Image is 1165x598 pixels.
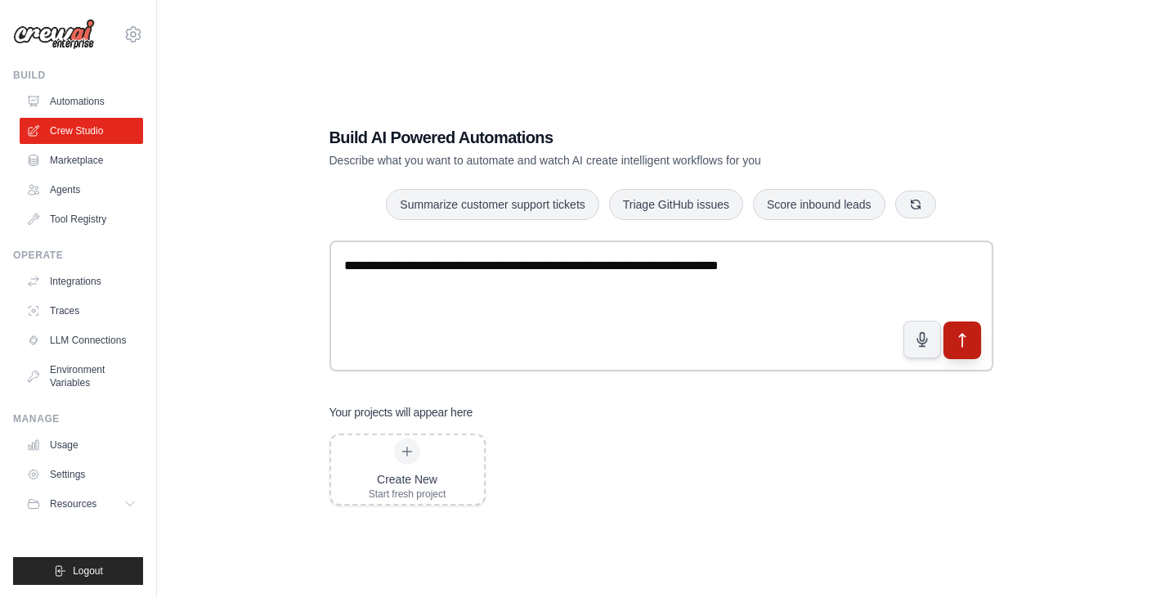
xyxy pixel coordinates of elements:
[329,126,879,149] h1: Build AI Powered Automations
[903,321,941,358] button: Click to speak your automation idea
[20,327,143,353] a: LLM Connections
[13,557,143,585] button: Logout
[329,152,879,169] p: Describe what you want to automate and watch AI create intelligent workflows for you
[50,497,96,510] span: Resources
[73,564,103,578] span: Logout
[20,206,143,232] a: Tool Registry
[20,491,143,517] button: Resources
[369,488,446,501] div: Start fresh project
[895,191,936,218] button: Get new suggestions
[20,268,143,295] a: Integrations
[20,432,143,458] a: Usage
[13,412,143,425] div: Manage
[20,357,143,396] a: Environment Variables
[13,19,95,50] img: Logo
[753,189,885,220] button: Score inbound leads
[13,249,143,262] div: Operate
[386,189,598,220] button: Summarize customer support tickets
[1083,519,1165,598] iframe: Chat Widget
[20,147,143,173] a: Marketplace
[1083,519,1165,598] div: 聊天小组件
[20,177,143,203] a: Agents
[20,461,143,488] a: Settings
[20,118,143,144] a: Crew Studio
[369,471,446,488] div: Create New
[20,88,143,115] a: Automations
[609,189,743,220] button: Triage GitHub issues
[20,298,143,324] a: Traces
[13,69,143,82] div: Build
[329,404,473,420] h3: Your projects will appear here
